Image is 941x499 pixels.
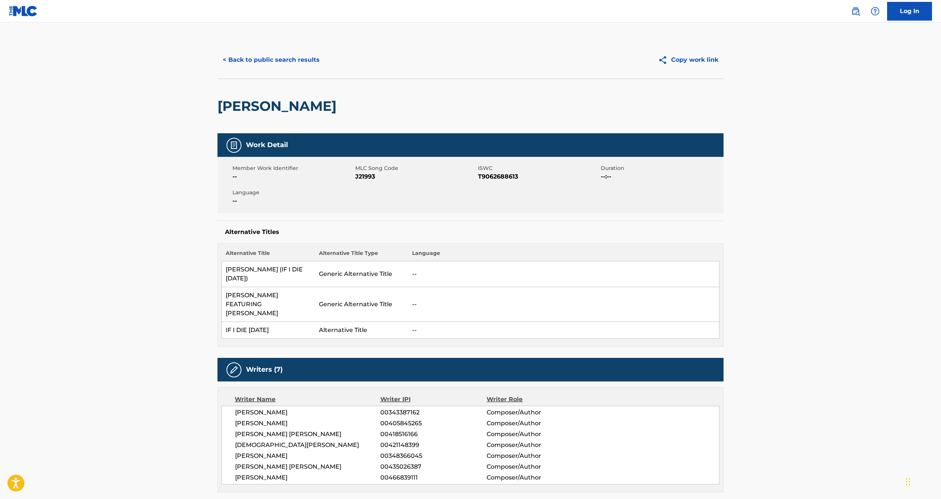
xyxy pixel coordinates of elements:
[229,141,238,150] img: Work Detail
[658,55,671,65] img: Copy work link
[868,4,883,19] div: Help
[851,7,860,16] img: search
[232,197,353,206] span: --
[9,6,38,16] img: MLC Logo
[355,172,476,181] span: J21993
[408,261,719,287] td: --
[222,287,315,322] td: [PERSON_NAME] FEATURING [PERSON_NAME]
[487,430,584,439] span: Composer/Author
[487,441,584,450] span: Composer/Author
[487,451,584,460] span: Composer/Author
[871,7,880,16] img: help
[848,4,863,19] a: Public Search
[315,249,408,261] th: Alternative Title Type
[380,395,487,404] div: Writer IPI
[380,473,487,482] span: 00466839111
[408,322,719,339] td: --
[653,51,724,69] button: Copy work link
[235,419,380,428] span: [PERSON_NAME]
[217,51,325,69] button: < Back to public search results
[222,261,315,287] td: [PERSON_NAME] (IF I DIE [DATE])
[380,430,487,439] span: 00418516166
[235,451,380,460] span: [PERSON_NAME]
[380,419,487,428] span: 00405845265
[235,473,380,482] span: [PERSON_NAME]
[487,395,584,404] div: Writer Role
[235,430,380,439] span: [PERSON_NAME] [PERSON_NAME]
[487,419,584,428] span: Composer/Author
[217,98,340,115] h2: [PERSON_NAME]
[222,322,315,339] td: IF I DIE [DATE]
[906,471,910,493] div: Drag
[235,408,380,417] span: [PERSON_NAME]
[232,172,353,181] span: --
[222,249,315,261] th: Alternative Title
[478,164,599,172] span: ISWC
[601,172,722,181] span: --:--
[887,2,932,21] a: Log In
[380,408,487,417] span: 00343387162
[315,322,408,339] td: Alternative Title
[246,141,288,149] h5: Work Detail
[225,228,716,236] h5: Alternative Titles
[487,473,584,482] span: Composer/Author
[380,441,487,450] span: 00421148399
[380,462,487,471] span: 00435026387
[478,172,599,181] span: T9062688613
[315,287,408,322] td: Generic Alternative Title
[229,365,238,374] img: Writers
[235,395,380,404] div: Writer Name
[408,287,719,322] td: --
[232,189,353,197] span: Language
[315,261,408,287] td: Generic Alternative Title
[408,249,719,261] th: Language
[904,463,941,499] iframe: Chat Widget
[355,164,476,172] span: MLC Song Code
[232,164,353,172] span: Member Work Identifier
[235,441,380,450] span: [DEMOGRAPHIC_DATA][PERSON_NAME]
[487,462,584,471] span: Composer/Author
[601,164,722,172] span: Duration
[380,451,487,460] span: 00348366045
[487,408,584,417] span: Composer/Author
[246,365,283,374] h5: Writers (7)
[235,462,380,471] span: [PERSON_NAME] [PERSON_NAME]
